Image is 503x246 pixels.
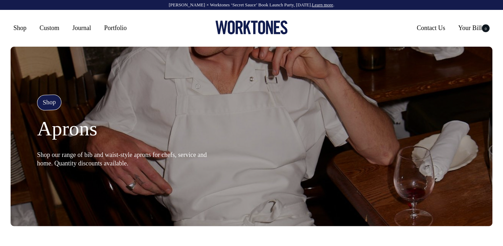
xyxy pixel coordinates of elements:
[455,22,492,34] a: Your Bill0
[11,22,29,34] a: Shop
[312,2,333,7] a: Learn more
[482,24,490,32] span: 0
[70,22,94,34] a: Journal
[101,22,130,34] a: Portfolio
[37,22,62,34] a: Custom
[37,94,62,111] h4: Shop
[37,151,207,167] span: Shop our range of bib and waist-style aprons for chefs, service and home. Quantity discounts avai...
[7,2,496,7] div: [PERSON_NAME] × Worktones ‘Secret Sauce’ Book Launch Party, [DATE]. .
[414,22,448,34] a: Contact Us
[37,117,214,140] h1: Aprons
